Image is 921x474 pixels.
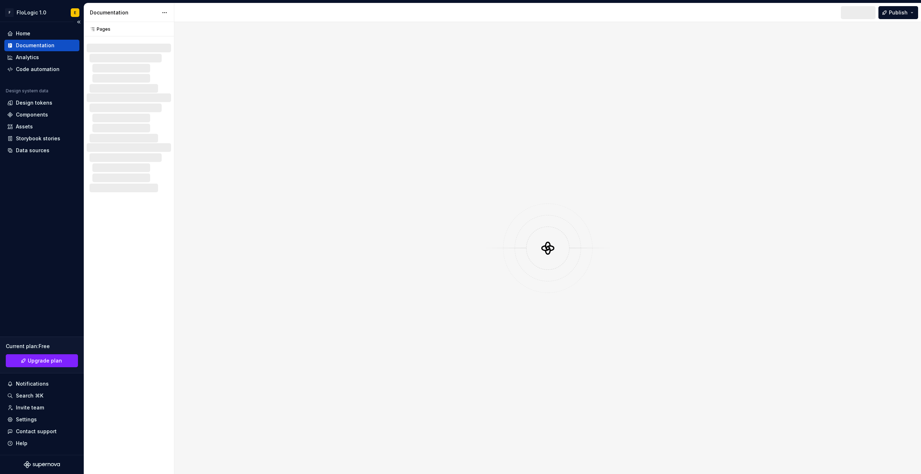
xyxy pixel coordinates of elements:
[16,380,49,387] div: Notifications
[16,42,54,49] div: Documentation
[4,121,79,132] a: Assets
[6,354,78,367] a: Upgrade plan
[5,8,14,17] div: F
[87,26,110,32] div: Pages
[4,378,79,390] button: Notifications
[28,357,62,364] span: Upgrade plan
[6,343,78,350] div: Current plan : Free
[16,66,60,73] div: Code automation
[17,9,46,16] div: FloLogic 1.0
[4,438,79,449] button: Help
[4,52,79,63] a: Analytics
[16,99,52,106] div: Design tokens
[4,28,79,39] a: Home
[6,88,48,94] div: Design system data
[16,428,57,435] div: Contact support
[4,63,79,75] a: Code automation
[24,461,60,468] svg: Supernova Logo
[889,9,908,16] span: Publish
[1,5,82,20] button: FFloLogic 1.0E
[16,392,43,399] div: Search ⌘K
[4,402,79,413] a: Invite team
[878,6,918,19] button: Publish
[16,135,60,142] div: Storybook stories
[16,111,48,118] div: Components
[74,17,84,27] button: Collapse sidebar
[4,97,79,109] a: Design tokens
[4,40,79,51] a: Documentation
[16,404,44,411] div: Invite team
[16,147,49,154] div: Data sources
[90,9,158,16] div: Documentation
[16,30,30,37] div: Home
[16,440,27,447] div: Help
[4,145,79,156] a: Data sources
[4,133,79,144] a: Storybook stories
[4,414,79,425] a: Settings
[4,390,79,401] button: Search ⌘K
[4,426,79,437] button: Contact support
[4,109,79,120] a: Components
[16,54,39,61] div: Analytics
[16,123,33,130] div: Assets
[16,416,37,423] div: Settings
[74,10,76,16] div: E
